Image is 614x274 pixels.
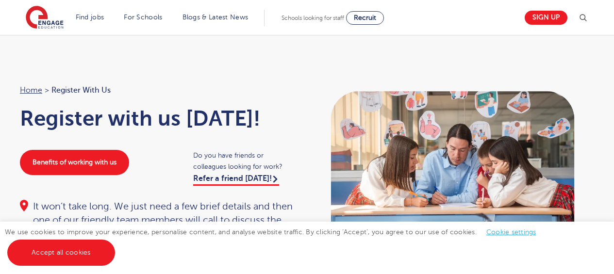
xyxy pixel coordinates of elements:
a: Accept all cookies [7,240,115,266]
nav: breadcrumb [20,84,298,97]
span: Schools looking for staff [282,15,344,21]
span: > [45,86,49,95]
span: Do you have friends or colleagues looking for work? [193,150,298,172]
span: Register with us [51,84,111,97]
span: Recruit [354,14,376,21]
a: Cookie settings [486,228,536,236]
a: Refer a friend [DATE]! [193,174,279,186]
a: Find jobs [76,14,104,21]
div: It won’t take long. We just need a few brief details and then one of our friendly team members wi... [20,200,298,254]
img: Engage Education [26,6,64,30]
a: Benefits of working with us [20,150,129,175]
a: For Schools [124,14,162,21]
a: Home [20,86,42,95]
a: Recruit [346,11,384,25]
a: Sign up [525,11,567,25]
a: Blogs & Latest News [183,14,249,21]
h1: Register with us [DATE]! [20,106,298,130]
span: We use cookies to improve your experience, personalise content, and analyse website traffic. By c... [5,228,546,256]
